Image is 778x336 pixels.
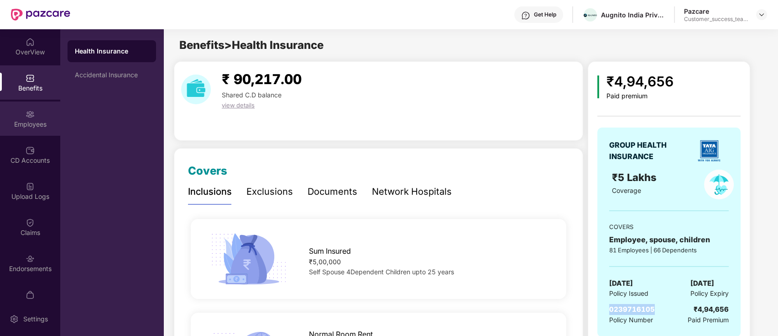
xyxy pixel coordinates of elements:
[308,185,357,199] div: Documents
[609,234,729,245] div: Employee, spouse, children
[704,170,734,199] img: policyIcon
[26,37,35,47] img: svg+xml;base64,PHN2ZyBpZD0iSG9tZSIgeG1sbnM9Imh0dHA6Ly93d3cudzMub3JnLzIwMDAvc3ZnIiB3aWR0aD0iMjAiIG...
[309,257,549,267] div: ₹5,00,000
[690,278,714,289] span: [DATE]
[609,139,689,162] div: GROUP HEALTH INSURANCE
[26,146,35,155] img: svg+xml;base64,PHN2ZyBpZD0iQ0RfQWNjb3VudHMiIGRhdGEtbmFtZT0iQ0QgQWNjb3VudHMiIHhtbG5zPSJodHRwOi8vd3...
[612,187,641,194] span: Coverage
[26,254,35,263] img: svg+xml;base64,PHN2ZyBpZD0iRW5kb3JzZW1lbnRzIiB4bWxucz0iaHR0cDovL3d3dy53My5vcmcvMjAwMC9zdmciIHdpZH...
[26,110,35,119] img: svg+xml;base64,PHN2ZyBpZD0iRW1wbG95ZWVzIiB4bWxucz0iaHR0cDovL3d3dy53My5vcmcvMjAwMC9zdmciIHdpZHRoPS...
[584,14,597,17] img: Augnito%20Logotype%20with%20logomark-8.png
[26,182,35,191] img: svg+xml;base64,PHN2ZyBpZD0iVXBsb2FkX0xvZ3MiIGRhdGEtbmFtZT0iVXBsb2FkIExvZ3MiIHhtbG5zPSJodHRwOi8vd3...
[609,305,655,314] span: 0239716105
[597,75,600,98] img: icon
[208,230,290,288] img: icon
[521,11,530,20] img: svg+xml;base64,PHN2ZyBpZD0iSGVscC0zMngzMiIgeG1sbnM9Imh0dHA6Ly93d3cudzMub3JnLzIwMDAvc3ZnIiB3aWR0aD...
[26,218,35,227] img: svg+xml;base64,PHN2ZyBpZD0iQ2xhaW0iIHhtbG5zPSJodHRwOi8vd3d3LnczLm9yZy8yMDAwL3N2ZyIgd2lkdGg9IjIwIi...
[309,268,454,276] span: Self Spouse 4Dependent Children upto 25 years
[684,16,748,23] div: Customer_success_team_lead
[609,222,729,231] div: COVERS
[684,7,748,16] div: Pazcare
[372,185,452,199] div: Network Hospitals
[534,11,556,18] div: Get Help
[612,171,659,183] span: ₹5 Lakhs
[21,315,51,324] div: Settings
[609,288,648,299] span: Policy Issued
[609,245,729,255] div: 81 Employees | 66 Dependents
[609,316,653,324] span: Policy Number
[11,9,70,21] img: New Pazcare Logo
[688,315,729,325] span: Paid Premium
[601,11,665,19] div: Augnito India Private Limited
[10,315,19,324] img: svg+xml;base64,PHN2ZyBpZD0iU2V0dGluZy0yMHgyMCIgeG1sbnM9Imh0dHA6Ly93d3cudzMub3JnLzIwMDAvc3ZnIiB3aW...
[181,75,211,104] img: download
[26,74,35,83] img: svg+xml;base64,PHN2ZyBpZD0iQmVuZWZpdHMiIHhtbG5zPSJodHRwOi8vd3d3LnczLm9yZy8yMDAwL3N2ZyIgd2lkdGg9Ij...
[179,38,324,52] span: Benefits > Health Insurance
[246,185,293,199] div: Exclusions
[188,185,232,199] div: Inclusions
[609,278,633,289] span: [DATE]
[693,135,725,167] img: insurerLogo
[222,71,302,87] span: ₹ 90,217.00
[690,288,729,299] span: Policy Expiry
[75,71,149,79] div: Accidental Insurance
[758,11,765,18] img: svg+xml;base64,PHN2ZyBpZD0iRHJvcGRvd24tMzJ4MzIiIHhtbG5zPSJodHRwOi8vd3d3LnczLm9yZy8yMDAwL3N2ZyIgd2...
[694,304,729,315] div: ₹4,94,656
[606,71,674,92] div: ₹4,94,656
[75,47,149,56] div: Health Insurance
[188,164,227,177] span: Covers
[222,101,255,109] span: view details
[222,91,282,99] span: Shared C.D balance
[309,245,351,257] span: Sum Insured
[26,290,35,299] img: svg+xml;base64,PHN2ZyBpZD0iTXlfT3JkZXJzIiBkYXRhLW5hbWU9Ik15IE9yZGVycyIgeG1sbnM9Imh0dHA6Ly93d3cudz...
[606,92,674,100] div: Paid premium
